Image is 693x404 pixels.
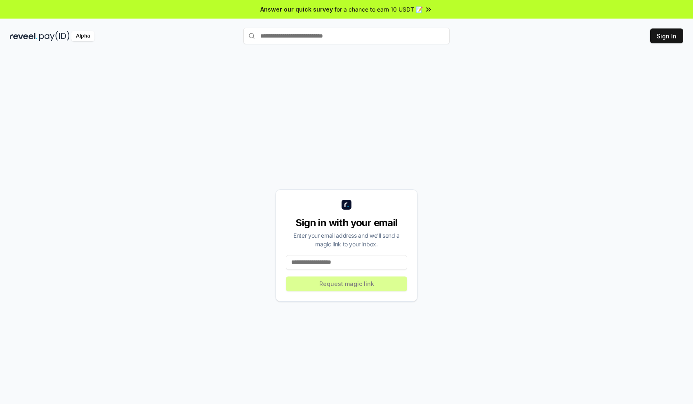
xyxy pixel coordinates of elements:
[71,31,94,41] div: Alpha
[39,31,70,41] img: pay_id
[286,216,407,229] div: Sign in with your email
[335,5,423,14] span: for a chance to earn 10 USDT 📝
[260,5,333,14] span: Answer our quick survey
[10,31,38,41] img: reveel_dark
[342,200,351,210] img: logo_small
[650,28,683,43] button: Sign In
[286,231,407,248] div: Enter your email address and we’ll send a magic link to your inbox.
